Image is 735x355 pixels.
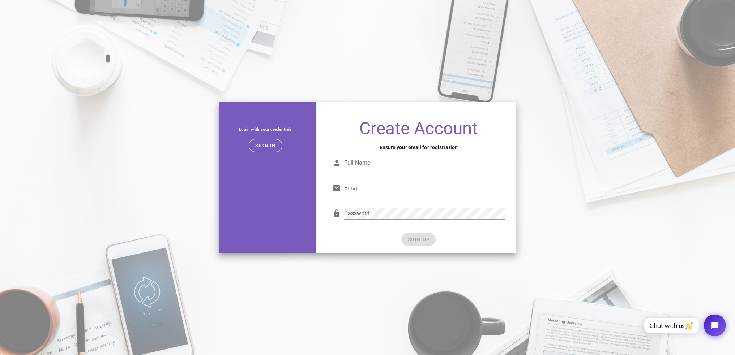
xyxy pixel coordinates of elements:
iframe: Tidio Chat [636,308,732,342]
button: Sign in [249,139,282,152]
h5: Login with your credentials [225,125,306,133]
h4: Ensure your email for registration [332,143,505,151]
h1: Create Account [332,120,505,138]
span: Sign in [255,143,276,148]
